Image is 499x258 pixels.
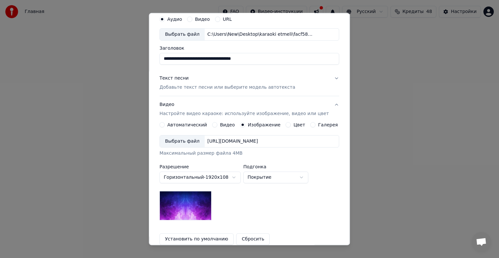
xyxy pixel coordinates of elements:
div: C:\Users\New\Desktop\karaoki etmeli\facf587247a244cea54081f7937786a2_01072025.m4a [205,31,315,38]
button: Установить по умолчанию [160,233,234,245]
label: Аудио [167,17,182,21]
button: Сбросить [237,233,270,245]
label: Заголовок [160,46,339,50]
label: Галерея [318,123,338,127]
div: Видео [160,101,329,117]
button: ВидеоНастройте видео караоке: используйте изображение, видео или цвет [160,96,339,122]
p: Добавьте текст песни или выберите модель автотекста [160,84,295,91]
label: Видео [220,123,235,127]
button: Текст песниДобавьте текст песни или выберите модель автотекста [160,70,339,96]
div: Выбрать файл [160,29,205,40]
p: Настройте видео караоке: используйте изображение, видео или цвет [160,110,329,117]
label: Разрешение [160,164,241,169]
label: Цвет [294,123,305,127]
div: ВидеоНастройте видео караоке: используйте изображение, видео или цвет [160,122,339,250]
div: Текст песни [160,75,189,82]
label: Видео [195,17,210,21]
label: Изображение [248,123,281,127]
div: [URL][DOMAIN_NAME] [205,138,261,145]
label: Автоматический [167,123,207,127]
div: Выбрать файл [160,135,205,147]
div: Максимальный размер файла 4MB [160,150,339,157]
label: Подгонка [243,164,308,169]
label: URL [223,17,232,21]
